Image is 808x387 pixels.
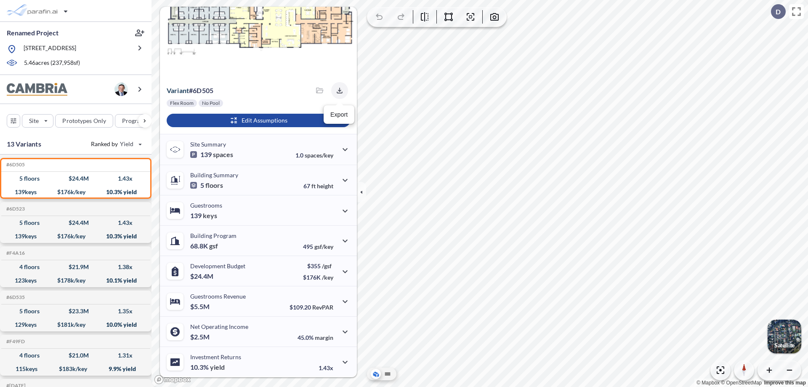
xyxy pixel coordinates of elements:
[190,333,211,341] p: $2.5M
[305,152,333,159] span: spaces/key
[776,8,781,16] p: D
[190,363,225,371] p: 10.3%
[190,262,245,270] p: Development Budget
[5,162,25,168] h5: Click to copy the code
[190,272,215,280] p: $24.4M
[190,232,237,239] p: Building Program
[213,150,233,159] span: spaces
[5,339,25,344] h5: Click to copy the code
[774,342,795,349] p: Satellite
[154,375,191,384] a: Mapbox homepage
[190,171,238,179] p: Building Summary
[120,140,134,148] span: Yield
[295,152,333,159] p: 1.0
[209,242,218,250] span: gsf
[62,117,106,125] p: Prototypes Only
[203,211,217,220] span: keys
[114,83,128,96] img: user logo
[768,320,801,353] button: Switcher ImageSatellite
[721,380,762,386] a: OpenStreetMap
[317,182,333,189] span: height
[210,363,225,371] span: yield
[311,182,316,189] span: ft
[371,369,381,379] button: Aerial View
[330,110,348,119] p: Export
[322,274,333,281] span: /key
[167,86,213,95] p: # 6d505
[383,369,393,379] button: Site Plan
[303,274,333,281] p: $176K
[768,320,801,353] img: Switcher Image
[24,44,76,54] p: [STREET_ADDRESS]
[190,181,223,189] p: 5
[7,83,67,96] img: BrandImage
[122,117,146,125] p: Program
[298,334,333,341] p: 45.0%
[290,304,333,311] p: $109.20
[29,117,39,125] p: Site
[190,141,226,148] p: Site Summary
[167,114,350,127] button: Edit Assumptions
[190,293,246,300] p: Guestrooms Revenue
[170,100,194,107] p: Flex Room
[22,114,53,128] button: Site
[319,364,333,371] p: 1.43x
[202,100,220,107] p: No Pool
[115,114,160,128] button: Program
[303,262,333,270] p: $355
[312,304,333,311] span: RevPAR
[190,353,241,360] p: Investment Returns
[190,302,211,311] p: $5.5M
[322,262,332,270] span: /gsf
[5,250,25,256] h5: Click to copy the code
[190,242,218,250] p: 68.8K
[7,28,58,37] p: Renamed Project
[764,380,806,386] a: Improve this map
[190,211,217,220] p: 139
[303,243,333,250] p: 495
[24,59,80,68] p: 5.46 acres ( 237,958 sf)
[696,380,720,386] a: Mapbox
[84,137,147,151] button: Ranked by Yield
[190,323,248,330] p: Net Operating Income
[190,202,222,209] p: Guestrooms
[167,86,189,94] span: Variant
[5,206,25,212] h5: Click to copy the code
[315,334,333,341] span: margin
[190,150,233,159] p: 139
[242,116,287,125] p: Edit Assumptions
[303,182,333,189] p: 67
[55,114,113,128] button: Prototypes Only
[7,139,41,149] p: 13 Variants
[5,294,25,300] h5: Click to copy the code
[205,181,223,189] span: floors
[314,243,333,250] span: gsf/key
